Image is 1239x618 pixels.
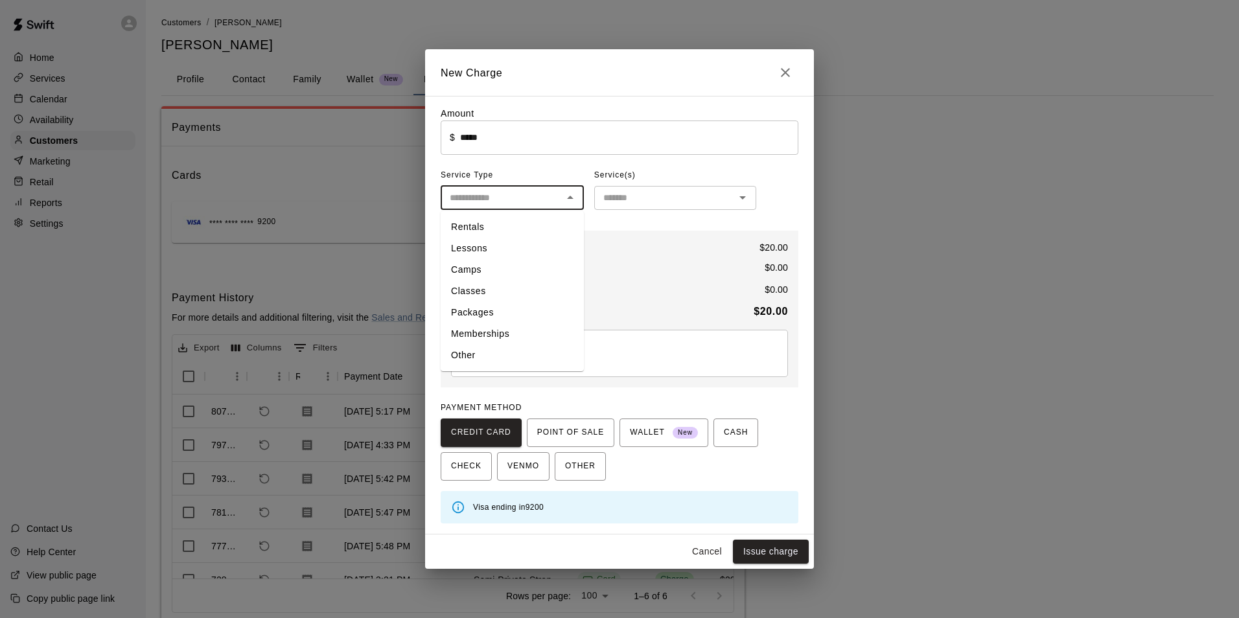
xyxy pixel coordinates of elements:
[451,422,511,443] span: CREDIT CARD
[441,259,584,280] li: Camps
[537,422,604,443] span: POINT OF SALE
[441,418,522,447] button: CREDIT CARD
[594,165,636,186] span: Service(s)
[441,403,522,412] span: PAYMENT METHOD
[441,280,584,302] li: Classes
[759,241,788,254] p: $ 20.00
[555,452,606,481] button: OTHER
[754,306,788,317] b: $ 20.00
[441,165,584,186] span: Service Type
[497,452,550,481] button: VENMO
[527,418,614,447] button: POINT OF SALE
[772,60,798,86] button: Close
[441,108,474,119] label: Amount
[765,283,788,296] p: $ 0.00
[450,131,455,144] p: $
[561,189,579,207] button: Close
[673,424,698,442] span: New
[507,456,539,477] span: VENMO
[724,422,748,443] span: CASH
[441,238,584,259] li: Lessons
[565,456,596,477] span: OTHER
[441,302,584,323] li: Packages
[713,418,758,447] button: CASH
[619,418,708,447] button: WALLET New
[630,422,698,443] span: WALLET
[686,540,728,564] button: Cancel
[733,540,809,564] button: Issue charge
[441,216,584,238] li: Rentals
[441,345,584,366] li: Other
[734,189,752,207] button: Open
[451,456,481,477] span: CHECK
[765,261,788,274] p: $ 0.00
[441,323,584,345] li: Memberships
[473,503,544,512] span: Visa ending in 9200
[425,49,814,96] h2: New Charge
[441,452,492,481] button: CHECK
